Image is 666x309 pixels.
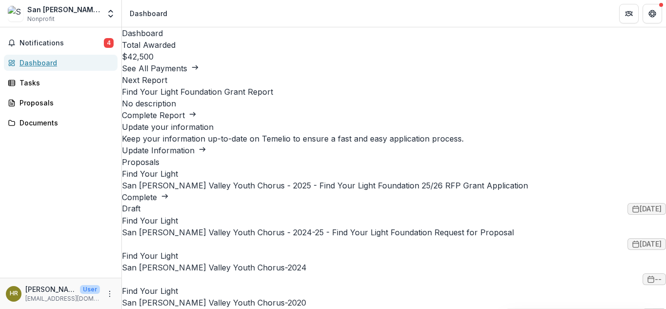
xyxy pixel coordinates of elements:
h1: Dashboard [122,27,666,39]
a: Complete Report [122,110,196,120]
span: 4 [104,38,114,48]
div: Tasks [20,78,110,88]
nav: breadcrumb [126,6,171,21]
span: [DATE] [640,240,662,248]
div: San [PERSON_NAME] Valley Youth Chorus [27,4,100,15]
a: San [PERSON_NAME] Valley Youth Chorus-2024 [122,263,307,272]
h2: Update your information [122,121,666,133]
span: [DATE] [640,205,662,213]
button: Open entity switcher [104,4,118,23]
a: San [PERSON_NAME] Valley Youth Chorus - 2024-25 - Find Your Light Foundation Request for Proposal [122,227,514,237]
p: Find Your Light [122,215,666,227]
p: Find Your Light [122,285,666,297]
h2: Total Awarded [122,39,666,51]
div: Documents [20,118,110,128]
a: San [PERSON_NAME] Valley Youth Chorus - 2025 - Find Your Light Foundation 25/26 RFP Grant Applica... [122,181,528,190]
a: Tasks [4,75,118,91]
a: Documents [4,115,118,131]
a: Proposals [4,95,118,111]
p: User [80,285,100,294]
a: Update Information [122,145,206,155]
button: More [104,288,116,300]
p: Find Your Light [122,168,666,180]
button: See All Payments [122,62,199,74]
h3: $42,500 [122,51,666,62]
h3: Keep your information up-to-date on Temelio to ensure a fast and easy application process. [122,133,666,144]
div: Dashboard [130,8,167,19]
h3: Find Your Light Foundation Grant Report [122,86,666,98]
div: Holly Rasey [10,290,18,297]
button: Get Help [643,4,662,23]
h2: Next Report [122,74,666,86]
button: Notifications4 [4,35,118,51]
p: [PERSON_NAME] [25,284,76,294]
a: San [PERSON_NAME] Valley Youth Chorus-2020 [122,298,306,308]
span: Nonprofit [27,15,55,23]
p: Find Your Light [122,250,666,262]
p: No description [122,98,666,109]
a: Dashboard [4,55,118,71]
p: [EMAIL_ADDRESS][DOMAIN_NAME] [25,294,100,303]
span: Draft [122,204,140,213]
div: Proposals [20,98,110,108]
span: Notifications [20,39,104,47]
button: Partners [619,4,639,23]
div: Dashboard [20,58,110,68]
span: -- [655,275,662,284]
h2: Proposals [122,156,666,168]
a: Complete [122,192,169,202]
img: San Fernando Valley Youth Chorus [8,6,23,21]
